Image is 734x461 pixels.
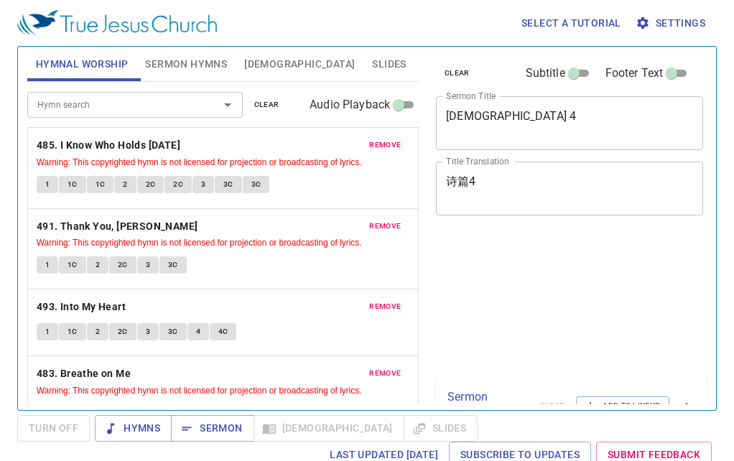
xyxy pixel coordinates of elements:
button: 4C [210,323,237,340]
textarea: [DEMOGRAPHIC_DATA] 4 [446,109,693,136]
span: Slides [372,55,406,73]
button: 1C [59,404,86,422]
button: remove [361,136,409,154]
button: 2 [87,323,108,340]
span: remove [369,300,401,313]
button: remove [361,365,409,382]
p: Sermon Lineup ( 0 ) [447,388,529,423]
small: Warning: This copyrighted hymn is not licensed for projection or broadcasting of lyrics. [37,238,362,248]
span: 2C [146,178,156,191]
button: Select a tutorial [516,10,627,37]
span: Select a tutorial [521,14,621,32]
span: 1 [45,178,50,191]
button: 1C [87,176,114,193]
button: Add to Lineup [576,396,669,415]
span: remove [369,367,401,380]
button: 2C [137,176,164,193]
button: 2C [164,176,192,193]
span: 3 [201,178,205,191]
button: 3C [159,256,187,274]
span: 1C [68,178,78,191]
span: 3 [146,325,150,338]
button: clear [436,65,478,82]
span: 2C [173,178,183,191]
button: 2 [87,256,108,274]
button: 3 [192,176,214,193]
span: 2 [96,325,100,338]
img: True Jesus Church [17,10,217,36]
button: 1C [59,176,86,193]
button: 3C [215,176,242,193]
button: 493. Into My Heart [37,298,129,316]
span: 3C [251,178,261,191]
button: Open [218,95,238,115]
b: 491. Thank You, [PERSON_NAME] [37,218,198,236]
span: 2C [118,259,128,271]
button: 3 [137,323,159,340]
button: Settings [633,10,711,37]
textarea: 诗篇4 [446,174,693,202]
button: 3 [137,256,159,274]
button: 3C [159,404,187,422]
button: 2C [109,323,136,340]
span: 1 [45,259,50,271]
button: 4C [210,404,237,422]
span: Subtitle [526,65,565,82]
span: 1C [68,259,78,271]
span: 2C [118,325,128,338]
small: Warning: This copyrighted hymn is not licensed for projection or broadcasting of lyrics. [37,386,362,396]
button: 3 [137,404,159,422]
span: clear [254,98,279,111]
button: 2 [87,404,108,422]
button: 483. Breathe on Me [37,365,134,383]
span: remove [369,220,401,233]
span: Sermon Hymns [145,55,227,73]
button: 3C [243,176,270,193]
span: Footer Text [605,65,664,82]
button: 1 [37,176,58,193]
span: [DEMOGRAPHIC_DATA] [244,55,355,73]
button: Hymns [95,415,172,442]
span: remove [369,139,401,152]
span: 2 [96,259,100,271]
span: clear [445,67,470,80]
button: Sermon [171,415,254,442]
div: Sermon Lineup(0)clearAdd to Lineup [436,374,707,437]
span: 4C [218,325,228,338]
button: clear [246,96,288,113]
button: 1C [59,323,86,340]
span: 3C [223,178,233,191]
button: 1 [37,404,58,422]
b: 485. I Know Who Holds [DATE] [37,136,180,154]
span: 1 [45,325,50,338]
span: Hymnal Worship [36,55,129,73]
button: 491. Thank You, [PERSON_NAME] [37,218,200,236]
button: 1 [37,323,58,340]
span: Settings [638,14,705,32]
button: remove [361,218,409,235]
span: 4 [196,325,200,338]
iframe: from-child [430,230,651,369]
span: Add to Lineup [585,399,660,412]
span: 3C [168,259,178,271]
button: 4 [187,323,209,340]
button: 485. I Know Who Holds [DATE] [37,136,183,154]
button: 4 [187,404,209,422]
span: 3 [146,259,150,271]
span: 3C [168,325,178,338]
button: 2 [114,176,136,193]
span: 2 [123,178,127,191]
span: Hymns [106,419,160,437]
button: 2C [109,256,136,274]
small: Warning: This copyrighted hymn is not licensed for projection or broadcasting of lyrics. [37,157,362,167]
button: 1 [37,256,58,274]
span: 1C [68,325,78,338]
span: Audio Playback [310,96,390,113]
button: 1C [59,256,86,274]
button: remove [361,298,409,315]
b: 493. Into My Heart [37,298,126,316]
b: 483. Breathe on Me [37,365,131,383]
button: 3C [159,323,187,340]
button: 2C [109,404,136,422]
span: 1C [96,178,106,191]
